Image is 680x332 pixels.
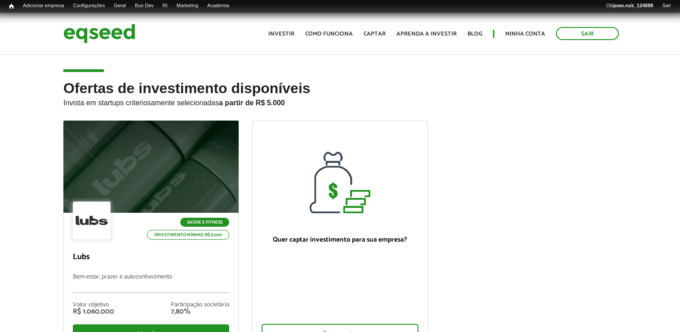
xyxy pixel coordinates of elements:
p: Invista em startups criteriosamente selecionadas [63,96,617,107]
a: Blog [467,31,482,37]
a: Como funciona [305,31,353,37]
a: Configurações [69,2,110,9]
div: 7,80% [171,308,229,315]
h2: Ofertas de investimento disponíveis [63,81,617,121]
div: Participação societária [171,302,229,308]
a: Minha conta [505,31,545,37]
a: Sair [556,27,619,40]
p: Lubs [73,252,229,262]
a: Sair [658,2,676,9]
p: Saúde e Fitness [180,218,229,227]
a: Aprenda a investir [396,31,457,37]
a: Captar [364,31,386,37]
span: Início [9,3,14,9]
a: Marketing [172,2,203,9]
p: Investimento mínimo: R$ 5.000 [147,230,229,240]
p: Bem-estar, prazer e autoconhecimento [73,274,229,293]
a: Geral [109,2,130,9]
a: Adicionar empresa [18,2,69,9]
p: Quer captar investimento para sua empresa? [262,236,418,244]
strong: joao.ruiz_124888 [614,3,653,8]
a: Olájoao.ruiz_124888 [601,2,658,9]
a: RI [158,2,172,9]
img: EqSeed [63,22,135,45]
div: Valor objetivo [73,302,114,308]
a: Investir [268,31,294,37]
strong: a partir de R$ 5.000 [219,99,285,107]
a: Bus Dev [130,2,158,9]
a: Academia [203,2,234,9]
a: Início [4,2,18,11]
div: R$ 1.060.000 [73,308,114,315]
